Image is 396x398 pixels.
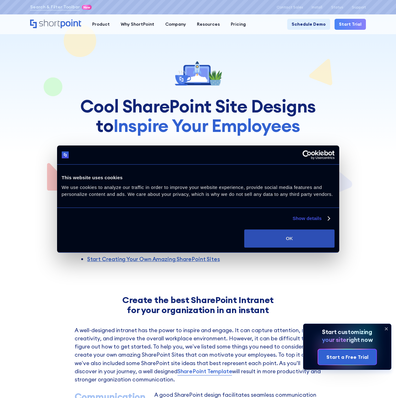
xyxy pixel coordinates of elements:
a: Resources [191,19,225,30]
a: Support [352,5,366,9]
a: Pricing [225,19,251,30]
strong: Create the best SharePoint Intranet for your organization in an instant [122,294,274,316]
div: Product [92,21,110,28]
a: Search & Filter Toolbar [30,4,80,10]
a: Start Creating Your Own Amazing SharePoint Sites [87,255,220,263]
a: Contact Sales [277,5,303,9]
div: This website uses cookies [62,174,335,181]
span: Inspire Your Employees [114,114,300,137]
a: Company [160,19,191,30]
p: A well-designed intranet has the power to inspire and engage. It can capture attention, spark cre... [75,326,322,384]
a: Product [87,19,115,30]
a: Start a Free Trial [318,349,376,365]
img: logo [62,151,69,159]
a: Home [30,19,81,29]
a: Install [312,5,322,9]
a: Status [331,5,343,9]
div: Start a Free Trial [326,353,368,361]
div: Company [165,21,186,28]
div: Resources [197,21,220,28]
div: Why ShortPoint [121,21,154,28]
a: Show details [293,215,330,222]
iframe: Chat Widget [283,325,396,398]
a: Usercentrics Cookiebot - opens in a new window [280,150,335,160]
span: We use cookies to analyze our traffic in order to improve your website experience, provide social... [62,185,333,197]
a: Start Trial [335,19,366,30]
button: OK [244,229,334,248]
h1: Cool SharePoint Site Designs to [75,97,322,135]
a: Why ShortPoint [115,19,160,30]
a: Schedule Demo [287,19,330,30]
div: Pricing [231,21,246,28]
span: SharePoint Template [177,367,232,375]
